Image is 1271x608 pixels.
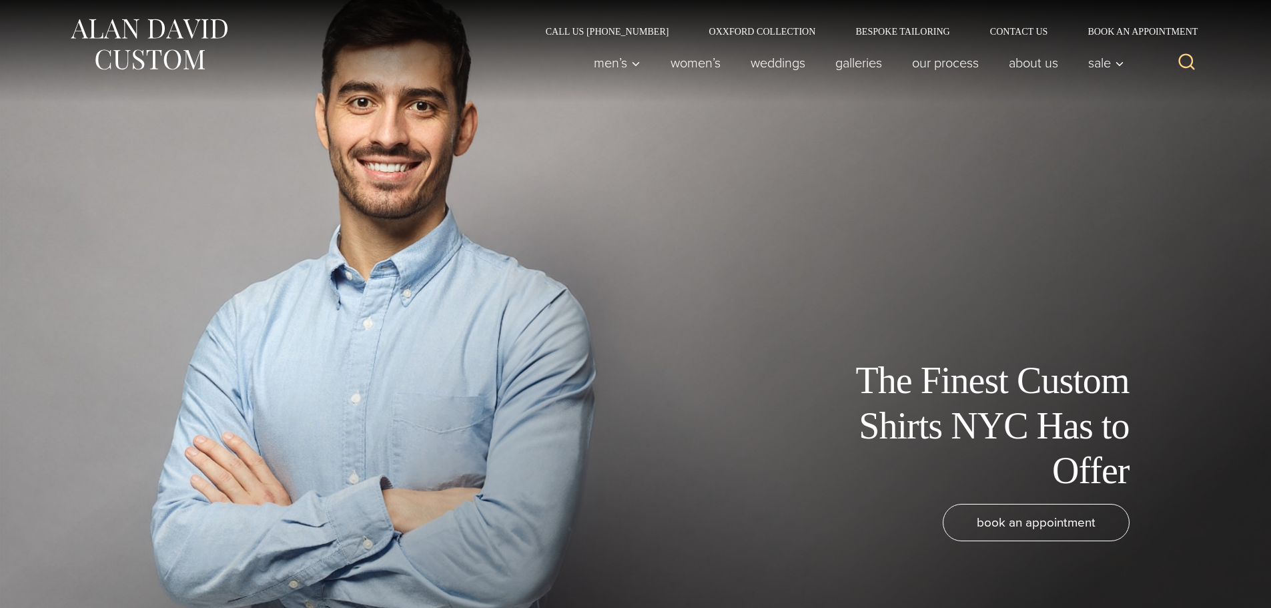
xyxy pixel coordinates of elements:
[977,513,1096,532] span: book an appointment
[69,15,229,74] img: Alan David Custom
[578,49,1131,76] nav: Primary Navigation
[1088,56,1124,69] span: Sale
[655,49,735,76] a: Women’s
[1068,27,1202,36] a: Book an Appointment
[993,49,1073,76] a: About Us
[1171,47,1203,79] button: View Search Form
[970,27,1068,36] a: Contact Us
[829,358,1130,493] h1: The Finest Custom Shirts NYC Has to Offer
[897,49,993,76] a: Our Process
[594,56,641,69] span: Men’s
[835,27,969,36] a: Bespoke Tailoring
[526,27,1203,36] nav: Secondary Navigation
[943,504,1130,541] a: book an appointment
[689,27,835,36] a: Oxxford Collection
[820,49,897,76] a: Galleries
[735,49,820,76] a: weddings
[526,27,689,36] a: Call Us [PHONE_NUMBER]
